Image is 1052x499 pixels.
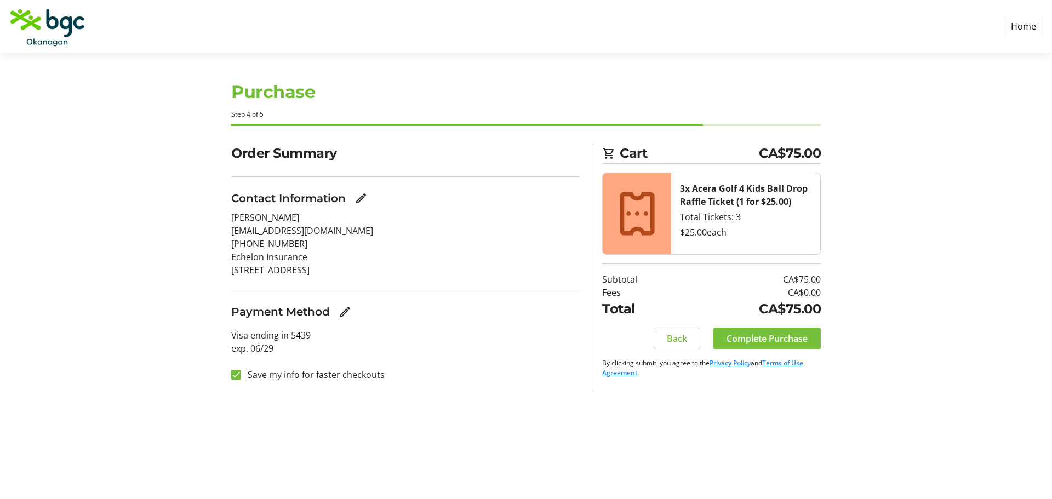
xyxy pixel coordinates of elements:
[350,187,372,209] button: Edit Contact Information
[334,301,356,323] button: Edit Payment Method
[727,332,808,345] span: Complete Purchase
[710,358,751,368] a: Privacy Policy
[231,79,821,105] h1: Purchase
[231,224,580,237] p: [EMAIL_ADDRESS][DOMAIN_NAME]
[231,110,821,119] div: Step 4 of 5
[681,273,821,286] td: CA$75.00
[654,328,700,349] button: Back
[1004,16,1043,37] a: Home
[231,211,580,224] p: [PERSON_NAME]
[9,4,87,48] img: BGC Okanagan's Logo
[680,210,811,223] div: Total Tickets: 3
[231,329,580,355] p: Visa ending in 5439 exp. 06/29
[231,263,580,277] p: [STREET_ADDRESS]
[620,144,759,163] span: Cart
[602,299,681,319] td: Total
[681,299,821,319] td: CA$75.00
[231,237,580,250] p: [PHONE_NUMBER]
[602,286,681,299] td: Fees
[759,144,821,163] span: CA$75.00
[241,368,385,381] label: Save my info for faster checkouts
[231,250,580,263] p: Echelon Insurance
[667,332,687,345] span: Back
[602,358,821,378] p: By clicking submit, you agree to the and
[231,303,330,320] h3: Payment Method
[680,182,808,208] strong: 3x Acera Golf 4 Kids Ball Drop Raffle Ticket (1 for $25.00)
[231,144,580,163] h2: Order Summary
[713,328,821,349] button: Complete Purchase
[602,273,681,286] td: Subtotal
[602,358,803,377] a: Terms of Use Agreement
[681,286,821,299] td: CA$0.00
[231,190,346,207] h3: Contact Information
[680,226,811,239] div: $25.00 each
